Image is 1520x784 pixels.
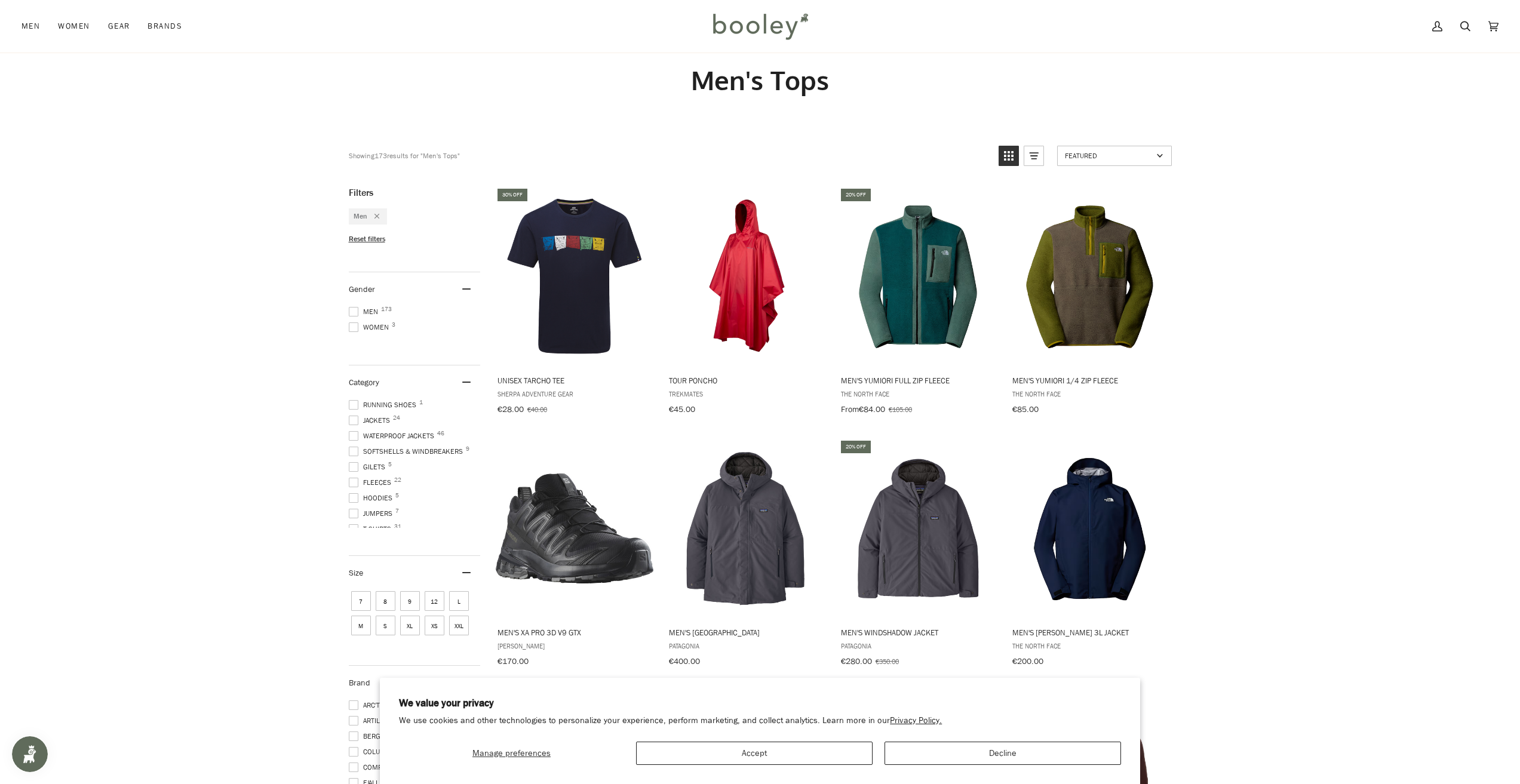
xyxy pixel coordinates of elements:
span: Men's XA Pro 3D V9 GTX [498,627,652,638]
div: Showing results for "Men's Tops" [349,146,460,166]
span: Hoodies [349,493,396,503]
span: €200.00 [1012,656,1043,667]
span: COMPRESSPORT [349,762,419,773]
span: Men's [GEOGRAPHIC_DATA] [669,627,824,638]
img: Sherpa Adventure Gear Men's Tarcho Tee Rathee Blue - Booley Galway [496,197,654,355]
span: Softshells & Windbreakers [349,446,466,457]
span: Size: 7 [351,591,371,611]
img: Booley [708,9,812,44]
span: Size: 8 [376,591,395,611]
a: Men's Windshadow Jacket [839,439,997,671]
span: Size: XL [400,616,420,635]
a: Men's Yumiori 1/4 Zip Fleece [1011,187,1169,419]
a: Men's Windshadow Parka [667,439,825,671]
img: Patagonia Men's Windshadow Jacket Forge Grey - Booley Galway [839,450,997,608]
div: 20% off [841,441,871,453]
a: Men's Yumiori Full Zip Fleece [839,187,997,419]
span: Gender [349,284,375,295]
span: Size: XS [425,616,444,635]
span: Men's Windshadow Jacket [841,627,996,638]
span: Men's Yumiori 1/4 Zip Fleece [1012,375,1167,386]
span: €280.00 [841,656,872,667]
span: 9 [466,446,469,452]
span: Jackets [349,415,394,426]
span: Size: 9 [400,591,420,611]
span: 46 [437,431,444,436]
img: The North Face Men's Yumiori Full Zip Fleece Deep Nori / Duck Green / TNF Black - Booley Galway [839,197,997,355]
span: 5 [395,493,399,499]
span: €170.00 [498,656,529,667]
img: The North Face Men's Yumiori 1/4 Zip Fleece New Taupe Green / Woodland Green / Deep Dijon - Boole... [1011,197,1169,355]
span: Featured [1065,150,1153,161]
span: Trekmates [669,389,824,399]
span: 7 [395,508,399,514]
a: Men's Whiton 3L Jacket [1011,439,1169,671]
span: Sherpa Adventure Gear [498,389,652,399]
span: 3 [392,322,395,328]
span: €85.00 [1012,404,1039,415]
span: T-Shirts [349,524,395,534]
a: Sort options [1057,146,1172,166]
span: From [841,404,859,415]
span: Reset filters [349,234,385,244]
span: Brand [349,677,370,688]
span: €350.00 [876,656,899,666]
span: €40.00 [527,404,547,414]
li: Reset filters [349,234,480,244]
span: Men's [PERSON_NAME] 3L Jacket [1012,627,1167,638]
a: Unisex Tarcho Tee [496,187,654,419]
iframe: Button to open loyalty program pop-up [12,736,48,772]
h1: Men's Tops [349,64,1172,97]
span: Gear [108,20,130,32]
span: Gilets [349,462,389,472]
img: Patagonia Men's Windshadow Parka Forge Grey - Booley Galway [667,450,825,608]
span: The North Face [1012,641,1167,651]
span: €400.00 [669,656,700,667]
span: Running Shoes [349,399,420,410]
span: [PERSON_NAME] [498,641,652,651]
img: Salomon Men's XA Pro 3D V9 GTX Black / Phantom / Pewter - Booley Galway [496,450,654,608]
div: 30% off [498,189,527,201]
span: Berghaus [349,731,401,742]
a: View grid mode [999,146,1019,166]
span: Men [22,20,40,32]
span: Size: M [351,616,371,635]
span: Manage preferences [472,748,551,759]
span: The North Face [841,389,996,399]
span: €45.00 [669,404,695,415]
h2: We value your privacy [399,697,1121,710]
span: Size [349,567,363,579]
span: Size: XXL [449,616,469,635]
span: Waterproof Jackets [349,431,438,441]
span: Size: 12 [425,591,444,611]
span: Brands [148,20,182,32]
a: Tour Poncho [667,187,825,419]
span: Arc'teryx [349,700,399,711]
span: Size: L [449,591,469,611]
span: Men [349,306,382,317]
span: 5 [388,462,392,468]
b: 173 [374,150,387,161]
span: Patagonia [669,641,824,651]
span: Columbia [349,746,399,757]
span: Artilect [349,715,395,726]
span: Category [349,377,379,388]
span: Filters [349,187,373,199]
span: Size: S [376,616,395,635]
a: Men's XA Pro 3D V9 GTX [496,439,654,671]
img: Trekmates Tour Poncho Chilli Pepper - Booley Galway [667,197,825,355]
button: Decline [885,742,1121,765]
span: Unisex Tarcho Tee [498,375,652,386]
div: Remove filter: Men [367,211,379,222]
span: Men's Yumiori Full Zip Fleece [841,375,996,386]
div: 20% off [841,189,871,201]
span: Women [349,322,392,333]
p: We use cookies and other technologies to personalize your experience, perform marketing, and coll... [399,715,1121,727]
span: Patagonia [841,641,996,651]
span: Fleeces [349,477,395,488]
span: 31 [394,524,401,530]
button: Accept [636,742,873,765]
span: 173 [381,306,392,312]
span: Men [354,211,367,222]
a: Privacy Policy. [890,715,942,726]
